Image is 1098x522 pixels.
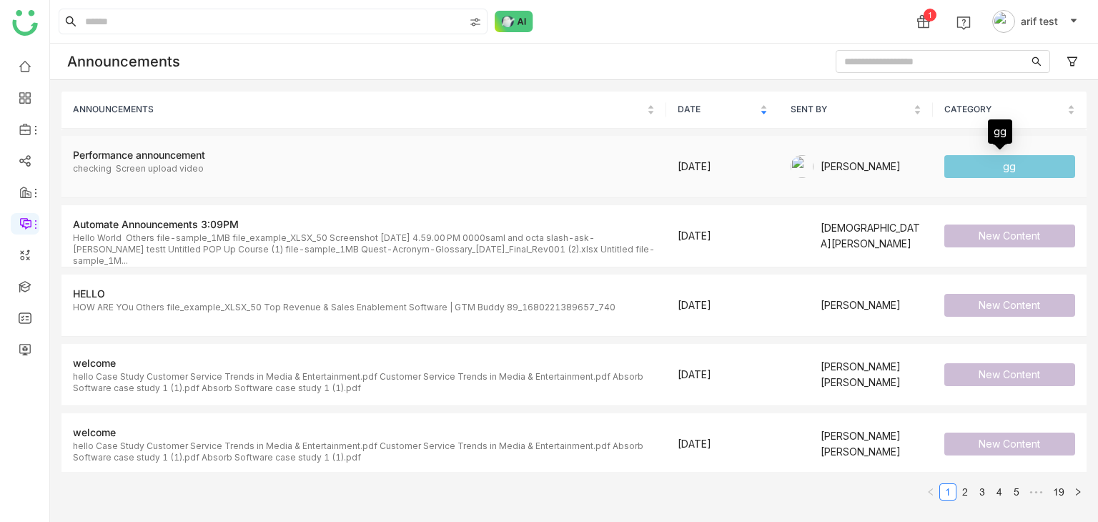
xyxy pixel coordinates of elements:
[791,363,813,386] img: 684a959c82a3912df7c0cd23
[666,413,779,476] td: [DATE]
[1069,483,1087,501] button: Next Page
[821,159,901,174] div: [PERSON_NAME]
[67,53,180,70] div: Announcements
[989,10,1081,33] button: arif test
[956,16,971,30] img: help.svg
[1021,14,1058,29] span: arif test
[1048,483,1069,501] li: 19
[991,483,1008,501] li: 4
[470,16,481,28] img: search-type.svg
[821,428,921,460] div: [PERSON_NAME] [PERSON_NAME]
[1049,484,1069,500] a: 19
[791,294,813,317] img: 684a9b6bde261c4b36a3d2e3
[979,228,1040,244] div: New Content
[1008,483,1025,501] li: 5
[73,371,655,394] div: hello Case Study Customer Service Trends in Media & Entertainment.pdf Customer Service Trends in ...
[666,136,779,198] td: [DATE]
[821,297,901,313] div: [PERSON_NAME]
[73,163,204,186] div: checking Screen upload video
[1009,484,1024,500] a: 5
[73,302,615,325] div: HOW ARE YOu Others file_example_XLSX_50 Top Revenue & Sales Enablement Software | GTM Buddy 89_16...
[12,10,38,36] img: logo
[991,484,1007,500] a: 4
[73,425,655,440] div: welcome
[924,9,936,21] div: 1
[1025,483,1048,501] li: Next 5 Pages
[956,483,974,501] li: 2
[939,483,956,501] li: 1
[821,359,921,390] div: [PERSON_NAME] [PERSON_NAME]
[979,436,1040,452] div: New Content
[666,275,779,337] td: [DATE]
[791,225,813,247] img: 684a9b06de261c4b36a3cf65
[73,355,655,371] div: welcome
[73,440,655,463] div: hello Case Study Customer Service Trends in Media & Entertainment.pdf Customer Service Trends in ...
[957,484,973,500] a: 2
[940,484,956,500] a: 1
[974,483,991,501] li: 3
[73,232,655,255] div: Hello World Others file-sample_1MB file_example_XLSX_50 Screenshot [DATE] 4.59.00 PM 0000saml and...
[666,344,779,406] td: [DATE]
[821,220,921,252] div: [DEMOGRAPHIC_DATA][PERSON_NAME]
[992,10,1015,33] img: avatar
[1003,159,1016,174] div: gg
[791,155,813,178] img: 684a9aedde261c4b36a3ced9
[979,297,1040,313] div: New Content
[791,433,813,455] img: 684a959c82a3912df7c0cd23
[974,484,990,500] a: 3
[73,147,655,163] div: Performance announcement
[922,483,939,501] button: Previous Page
[666,205,779,267] td: [DATE]
[988,119,1012,144] div: gg
[1025,483,1048,501] span: •••
[73,217,655,232] div: Automate Announcements 3:09PM
[73,286,655,302] div: HELLO
[495,11,533,32] img: ask-buddy-normal.svg
[979,367,1040,383] div: New Content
